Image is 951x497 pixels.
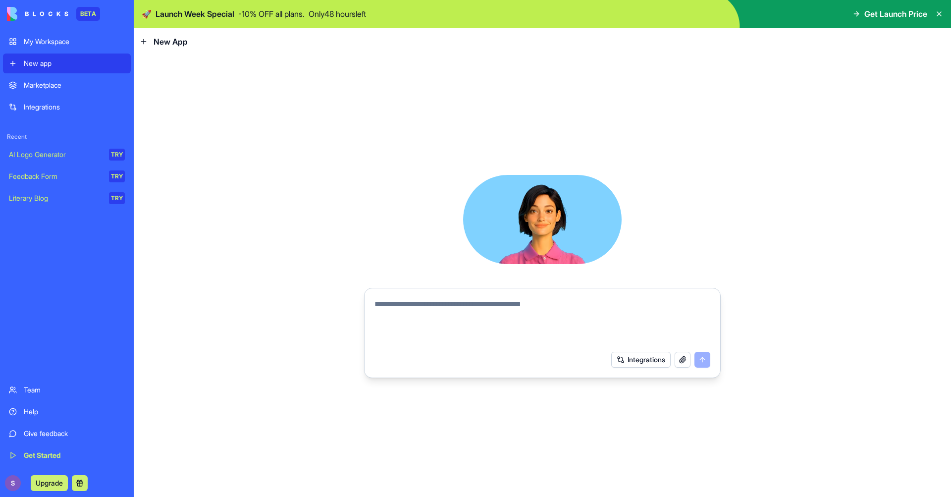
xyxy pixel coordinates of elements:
div: New app [24,58,125,68]
div: Give feedback [24,429,125,439]
a: My Workspace [3,32,131,52]
p: Only 48 hours left [309,8,366,20]
span: Recent [3,133,131,141]
img: logo [7,7,68,21]
a: Give feedback [3,424,131,443]
div: TRY [109,192,125,204]
p: - 10 % OFF all plans. [238,8,305,20]
a: Literary BlogTRY [3,188,131,208]
div: TRY [109,149,125,161]
a: Get Started [3,445,131,465]
div: Literary Blog [9,193,102,203]
a: BETA [7,7,100,21]
div: Help [24,407,125,417]
a: Upgrade [31,478,68,488]
a: Team [3,380,131,400]
a: Integrations [3,97,131,117]
span: Get Launch Price [864,8,927,20]
div: TRY [109,170,125,182]
div: Feedback Form [9,171,102,181]
span: Launch Week Special [156,8,234,20]
span: New App [154,36,188,48]
a: New app [3,54,131,73]
button: Integrations [611,352,671,368]
div: My Workspace [24,37,125,47]
a: Feedback FormTRY [3,166,131,186]
div: Marketplace [24,80,125,90]
a: AI Logo GeneratorTRY [3,145,131,165]
img: ACg8ocLvoJZhh-97HB8O0x38rSgCRZbKbVehfZi-zMfApw7m6mKnMg=s96-c [5,475,21,491]
button: Upgrade [31,475,68,491]
a: Marketplace [3,75,131,95]
a: Help [3,402,131,422]
span: 🚀 [142,8,152,20]
div: AI Logo Generator [9,150,102,160]
div: Integrations [24,102,125,112]
div: Team [24,385,125,395]
div: BETA [76,7,100,21]
div: Get Started [24,450,125,460]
